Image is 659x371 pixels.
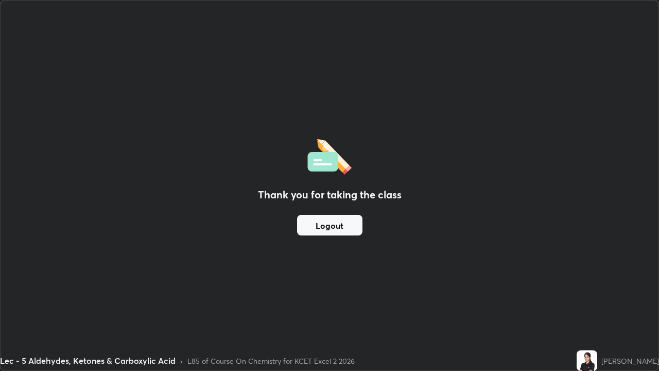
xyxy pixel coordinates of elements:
div: L85 of Course On Chemistry for KCET Excel 2 2026 [187,356,355,366]
img: a09c0489f3cb4ecea2591bcfa301ed58.jpg [577,350,597,371]
h2: Thank you for taking the class [258,187,402,203]
div: [PERSON_NAME] [601,356,659,366]
button: Logout [297,215,362,235]
div: • [180,356,183,366]
img: offlineFeedback.1438e8b3.svg [307,136,352,175]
